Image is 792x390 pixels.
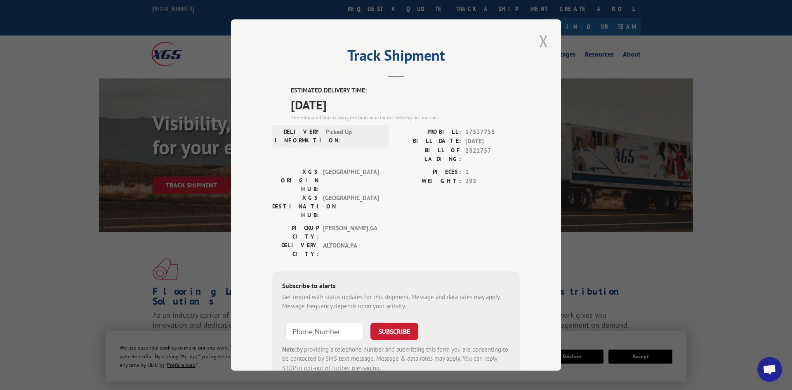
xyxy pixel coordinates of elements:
[282,281,510,293] div: Subscribe to alerts
[465,146,520,163] span: 2821757
[757,357,782,382] a: Open chat
[291,114,520,121] div: The estimated time is using the time zone for the delivery destination.
[272,50,520,65] h2: Track Shipment
[396,168,461,177] label: PIECES:
[291,86,520,95] label: ESTIMATED DELIVERY TIME:
[323,241,379,258] span: ALTOONA , PA
[396,177,461,186] label: WEIGHT:
[323,194,379,220] span: [GEOGRAPHIC_DATA]
[282,345,297,353] strong: Note:
[272,224,319,241] label: PICKUP CITY:
[291,95,520,114] span: [DATE]
[396,146,461,163] label: BILL OF LADING:
[325,128,381,145] span: Picked Up
[282,345,510,373] div: by providing a telephone number and submitting this form you are consenting to be contacted by SM...
[465,128,520,137] span: 17537755
[396,128,461,137] label: PROBILL:
[370,323,418,340] button: SUBSCRIBE
[285,323,364,340] input: Phone Number
[282,293,510,311] div: Get texted with status updates for this shipment. Message and data rates may apply. Message frequ...
[537,30,551,52] button: Close modal
[396,137,461,146] label: BILL DATE:
[272,194,319,220] label: XGS DESTINATION HUB:
[323,224,379,241] span: [PERSON_NAME] , GA
[272,241,319,258] label: DELIVERY CITY:
[465,137,520,146] span: [DATE]
[272,168,319,194] label: XGS ORIGIN HUB:
[465,168,520,177] span: 1
[465,177,520,186] span: 293
[323,168,379,194] span: [GEOGRAPHIC_DATA]
[275,128,321,145] label: DELIVERY INFORMATION:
